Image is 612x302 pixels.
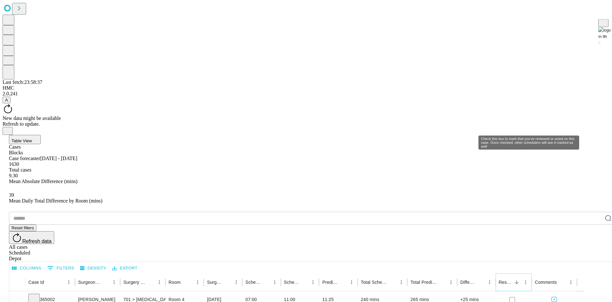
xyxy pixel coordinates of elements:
[123,280,145,285] div: Surgery Name
[521,278,530,287] button: Menu
[478,136,579,150] div: Check this box to mark that you've reviewed or acted on this case. Once checked, other schedulers...
[11,138,32,143] span: Table View
[78,263,108,273] button: Density
[411,280,437,285] div: Total Predicted Duration
[9,198,102,203] span: Mean Daily Total Difference by Room (mins)
[300,278,309,287] button: Sort
[485,278,494,287] button: Menu
[3,103,609,135] div: New data might be availableRefresh to update.Close
[3,85,609,91] div: HMC
[245,280,261,285] div: Scheduled Start Time
[598,27,611,33] img: logo
[338,278,347,287] button: Sort
[3,97,11,103] button: A
[40,156,77,161] span: [DATE] - [DATE]
[322,280,338,285] div: Predicted End Time
[3,115,609,121] div: New data might be available
[232,278,241,287] button: Menu
[361,280,387,285] div: Total Scheduled Duration
[270,278,279,287] button: Menu
[566,278,575,287] button: Menu
[438,278,447,287] button: Sort
[9,135,41,144] button: Table View
[512,278,521,287] button: Sort
[347,278,356,287] button: Menu
[9,156,40,161] span: Case forecaster
[535,280,557,285] div: Comments
[3,127,13,135] button: Close
[111,263,139,273] button: Export
[110,278,119,287] button: Menu
[3,79,42,85] span: Last fetch: 23:58:37
[22,239,52,244] span: Refresh data
[46,263,76,273] button: Show filters
[261,278,270,287] button: Sort
[598,33,612,40] div: In 9h
[3,91,609,97] div: 2.0.241
[476,278,485,287] button: Sort
[9,225,36,231] button: Reset filters
[557,278,566,287] button: Sort
[9,179,77,184] span: Mean Absolute Difference (mins)
[284,280,299,285] div: Scheduled End Time
[78,280,100,285] div: Surgeon Name
[9,167,31,173] span: Total cases
[3,121,609,127] div: Refresh to update.
[9,161,19,167] span: 1630
[9,231,54,244] button: Refresh data
[460,280,476,285] div: Difference
[5,98,8,102] span: A
[146,278,155,287] button: Sort
[64,278,73,287] button: Menu
[193,278,202,287] button: Menu
[9,173,18,178] span: 9.30
[28,280,44,285] div: Case Id
[155,278,164,287] button: Menu
[397,278,406,287] button: Menu
[11,225,34,230] span: Reset filters
[169,280,181,285] div: Room
[181,278,190,287] button: Sort
[207,280,222,285] div: Surgery Date
[447,278,455,287] button: Menu
[309,278,317,287] button: Menu
[388,278,397,287] button: Sort
[223,278,232,287] button: Sort
[101,278,110,287] button: Sort
[9,192,14,198] span: 39
[45,278,54,287] button: Sort
[499,280,512,285] div: Resolved in EHR
[11,263,43,273] button: Select columns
